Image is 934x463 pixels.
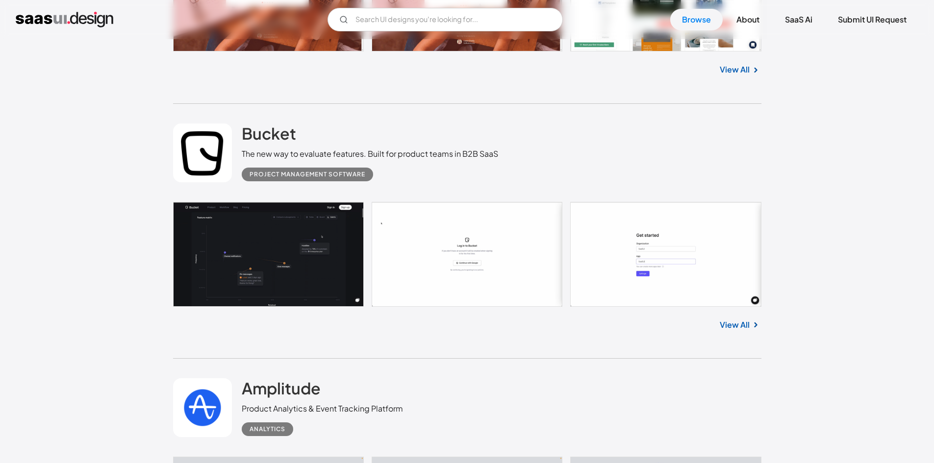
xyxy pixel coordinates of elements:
a: Amplitude [242,378,321,403]
a: Bucket [242,123,296,148]
a: About [725,9,771,30]
a: View All [720,64,750,75]
a: Browse [670,9,723,30]
div: The new way to evaluate features. Built for product teams in B2B SaaS [242,148,498,160]
div: Analytics [250,423,285,435]
div: Project Management Software [250,169,365,180]
form: Email Form [328,8,563,31]
h2: Bucket [242,123,296,143]
a: View All [720,319,750,331]
a: Submit UI Request [826,9,918,30]
input: Search UI designs you're looking for... [328,8,563,31]
div: Product Analytics & Event Tracking Platform [242,403,403,414]
a: SaaS Ai [773,9,824,30]
a: home [16,12,113,27]
h2: Amplitude [242,378,321,398]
